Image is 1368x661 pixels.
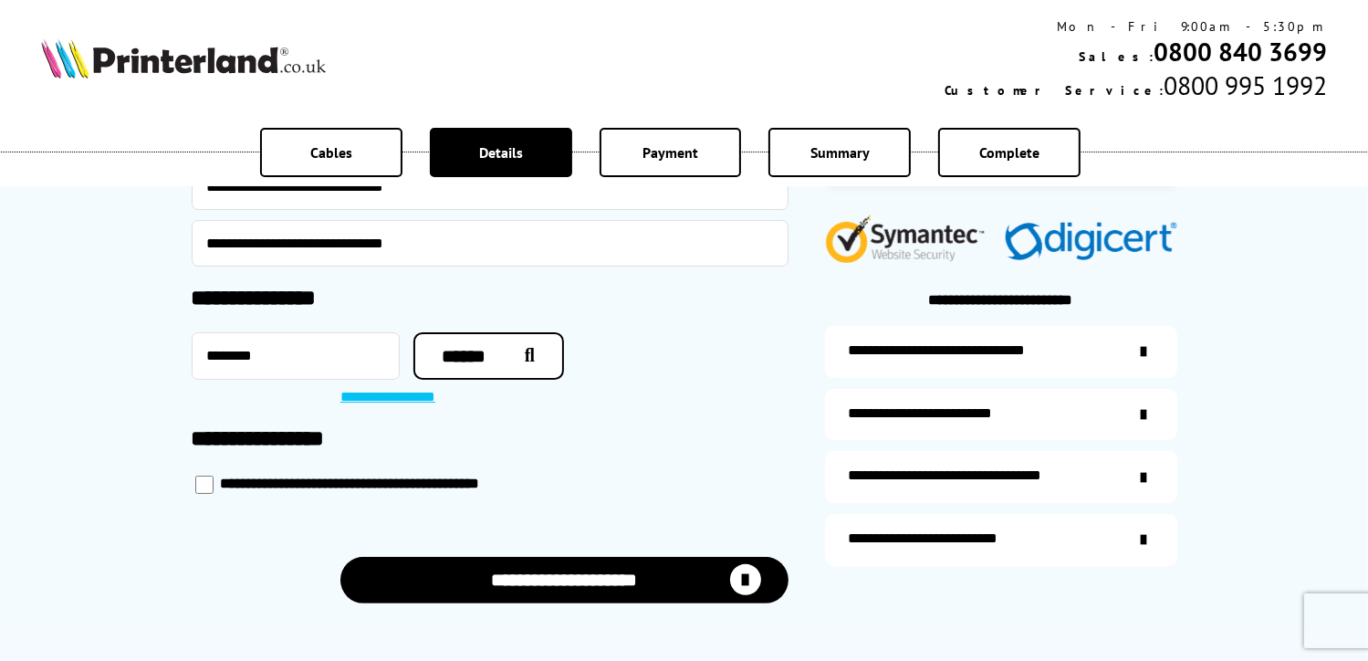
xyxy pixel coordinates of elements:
[825,451,1177,503] a: additional-cables
[479,143,523,162] span: Details
[1079,48,1154,65] span: Sales:
[945,82,1164,99] span: Customer Service:
[41,38,326,79] img: Printerland Logo
[310,143,352,162] span: Cables
[979,143,1039,162] span: Complete
[1164,68,1327,102] span: 0800 995 1992
[825,514,1177,566] a: secure-website
[810,143,870,162] span: Summary
[945,18,1327,35] div: Mon - Fri 9:00am - 5:30pm
[642,143,698,162] span: Payment
[825,389,1177,441] a: items-arrive
[1154,35,1327,68] a: 0800 840 3699
[825,326,1177,378] a: additional-ink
